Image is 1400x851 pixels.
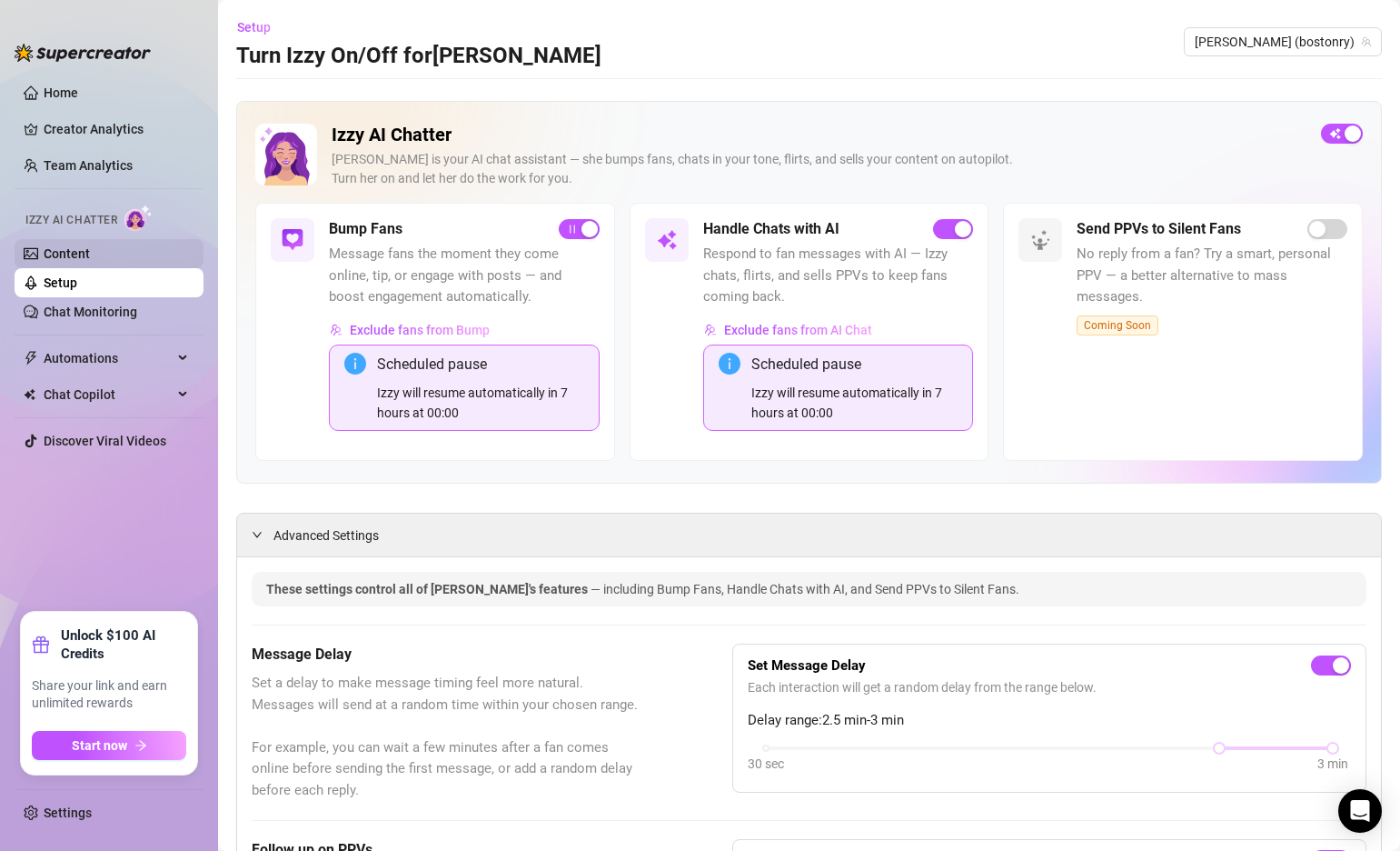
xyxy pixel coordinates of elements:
img: svg%3e [704,324,717,336]
span: Start now [72,738,127,753]
h5: Send PPVs to Silent Fans [1077,218,1241,240]
span: Izzy AI Chatter [25,212,117,229]
a: Chat Monitoring [44,305,137,319]
img: Chat Copilot [24,388,35,401]
a: Creator Analytics [44,115,189,144]
div: Scheduled pause [751,353,958,375]
img: logo-BBDzfeDw.svg [15,44,151,62]
span: — including Bump Fans, Handle Chats with AI, and Send PPVs to Silent Fans. [591,582,1019,596]
span: Respond to fan messages with AI — Izzy chats, flirts, and sells PPVs to keep fans coming back. [703,244,974,308]
img: svg%3e [1029,229,1051,251]
strong: Unlock $100 AI Credits [61,626,186,663]
h3: Turn Izzy On/Off for [PERSON_NAME] [236,42,601,71]
span: Setup [237,20,271,35]
img: AI Chatter [124,205,153,231]
span: Share your link and earn unlimited rewards [32,677,186,713]
div: Izzy will resume automatically in 7 hours at 00:00 [377,383,584,423]
span: Advanced Settings [273,526,379,546]
h5: Handle Chats with AI [703,218,839,240]
a: Content [44,246,90,261]
span: Exclude fans from Bump [350,323,490,337]
h5: Bump Fans [329,218,402,240]
span: Automations [44,344,173,373]
button: Setup [236,13,285,42]
img: svg%3e [330,324,343,336]
img: svg%3e [656,229,678,251]
div: [PERSON_NAME] is your AI chat assistant — she bumps fans, chats in your tone, flirts, and sells y... [332,150,1306,188]
span: arrow-right [134,739,147,752]
span: team [1361,36,1372,47]
div: 30 sec [748,754,784,774]
a: Setup [44,275,77,290]
span: Ryan (bostonry) [1195,28,1371,55]
img: svg%3e [282,229,303,251]
span: Exclude fans from AI Chat [724,323,872,337]
div: Open Intercom Messenger [1338,789,1382,833]
span: Each interaction will get a random delay from the range below. [748,677,1351,697]
span: These settings control all of [PERSON_NAME]'s features [266,582,591,596]
a: Home [44,85,78,100]
a: Settings [44,806,92,820]
button: Start nowarrow-right [32,731,186,760]
div: Scheduled pause [377,353,584,375]
span: thunderbolt [24,351,38,365]
div: Izzy will resume automatically in 7 hours at 00:00 [751,383,958,423]
span: Set a delay to make message timing feel more natural. Messages will send at a random time within ... [252,673,641,801]
a: Discover Viral Videos [44,434,166,448]
button: Exclude fans from AI Chat [703,315,873,345]
a: Team Analytics [44,158,133,173]
span: gift [32,636,50,654]
h2: Izzy AI Chatter [332,124,1306,146]
img: Izzy AI Chatter [255,124,317,185]
span: Chat Copilot [44,380,173,409]
h5: Message Delay [252,644,641,666]
span: expanded [252,529,263,540]
span: Message fans the moment they come online, tip, or engage with posts — and boost engagement automa... [329,244,600,308]
strong: Set Message Delay [748,657,866,674]
span: Coming Soon [1077,315,1158,335]
span: info-circle [719,353,740,375]
div: 3 min [1317,754,1348,774]
span: No reply from a fan? Try a smart, personal PPV — a better alternative to mass messages. [1077,244,1347,308]
div: expanded [252,525,273,545]
span: Delay range: 2.5 min - 3 min [748,710,1351,732]
button: Exclude fans from Bump [329,315,491,345]
span: info-circle [344,353,366,375]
